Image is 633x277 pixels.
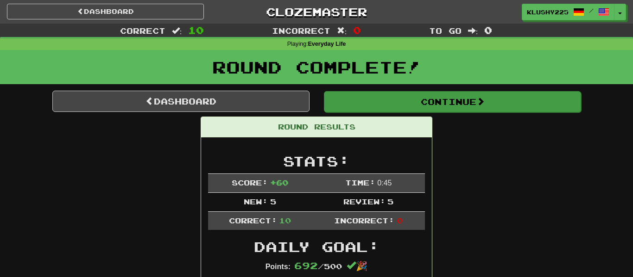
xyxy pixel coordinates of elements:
span: 5 [387,197,393,206]
span: Score: [232,178,268,187]
a: Dashboard [7,4,204,19]
button: Continue [324,91,581,112]
h1: Round Complete! [3,58,630,76]
a: klushy225 / [522,4,614,20]
span: Incorrect [272,26,330,35]
span: klushy225 [527,8,569,16]
span: 0 [484,25,492,36]
span: : [337,27,347,35]
span: 0 [353,25,361,36]
span: Correct [120,26,165,35]
span: 5 [270,197,276,206]
span: 10 [279,216,291,225]
strong: Points: [266,263,291,271]
span: : [172,27,182,35]
span: 10 [188,25,204,36]
span: Review: [343,197,386,206]
h2: Daily Goal: [208,239,425,254]
span: : [468,27,478,35]
div: Round Results [201,117,432,137]
span: 0 [397,216,403,225]
span: Time: [345,178,375,187]
h2: Stats: [208,154,425,169]
span: Incorrect: [334,216,394,225]
span: / [589,7,594,14]
span: New: [244,197,268,206]
span: Correct: [229,216,277,225]
span: / 500 [294,262,342,271]
span: 🎉 [347,261,367,271]
a: Dashboard [52,91,310,112]
span: 0 : 45 [377,179,392,187]
strong: Everyday Life [308,41,346,47]
a: Clozemaster [218,4,415,20]
span: To go [429,26,462,35]
span: 692 [294,260,318,271]
span: + 60 [270,178,288,187]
